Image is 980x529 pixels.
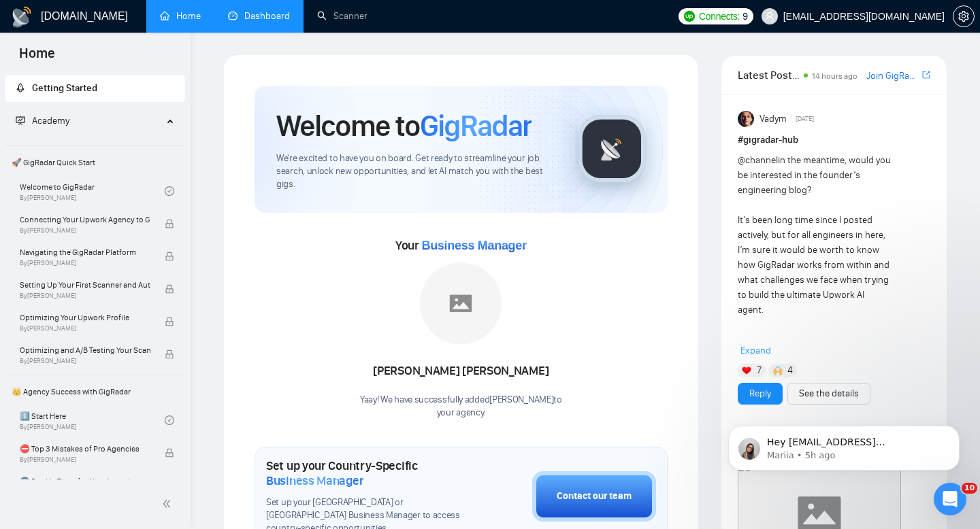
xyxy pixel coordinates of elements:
[684,11,695,22] img: upwork-logo.png
[11,6,33,28] img: logo
[59,52,235,65] p: Message from Mariia, sent 5h ago
[421,239,526,252] span: Business Manager
[5,75,185,102] li: Getting Started
[738,383,783,405] button: Reply
[20,245,150,259] span: Navigating the GigRadar Platform
[317,10,367,22] a: searchScanner
[20,213,150,226] span: Connecting Your Upwork Agency to GigRadar
[165,448,174,458] span: lock
[6,149,184,176] span: 🚀 GigRadar Quick Start
[276,152,556,191] span: We're excited to have you on board. Get ready to streamline your job search, unlock new opportuni...
[757,364,762,377] span: 7
[749,386,771,401] a: Reply
[420,107,532,144] span: GigRadar
[165,415,174,425] span: check-circle
[812,71,857,81] span: 14 hours ago
[20,259,150,267] span: By [PERSON_NAME]
[738,111,754,127] img: Vadym
[759,112,787,126] span: Vadym
[922,69,930,80] span: export
[165,252,174,261] span: lock
[699,9,740,24] span: Connects:
[16,116,25,125] span: fund-projection-screen
[20,456,150,464] span: By [PERSON_NAME]
[742,366,751,375] img: ❤️
[953,5,975,27] button: setting
[20,343,150,357] span: Optimizing and A/B Testing Your Scanner for Better Results
[165,349,174,359] span: lock
[20,278,150,292] span: Setting Up Your First Scanner and Auto-Bidder
[532,471,656,522] button: Contact our team
[738,67,800,84] span: Latest Posts from the GigRadar Community
[420,262,502,344] img: placeholder.png
[578,115,646,183] img: gigradar-logo.png
[773,366,783,375] img: 🙌
[866,69,919,84] a: Join GigRadar Slack Community
[266,473,363,488] span: Business Manager
[32,82,97,94] span: Getting Started
[740,345,771,356] span: Expand
[165,317,174,326] span: lock
[395,238,527,253] span: Your
[20,226,150,235] span: By [PERSON_NAME]
[20,405,165,435] a: 1️⃣ Start HereBy[PERSON_NAME]
[16,115,69,126] span: Academy
[738,133,930,148] h1: # gigradar-hub
[953,11,975,22] a: setting
[360,407,562,420] p: your agency .
[20,292,150,300] span: By [PERSON_NAME]
[165,284,174,294] span: lock
[20,311,150,324] span: Optimizing Your Upwork Profile
[799,386,859,401] a: See the details
[787,364,793,377] span: 4
[360,394,562,420] div: Yaay! We have successfully added [PERSON_NAME] to
[787,383,870,405] button: See the details
[160,10,201,22] a: homeHome
[20,357,150,365] span: By [PERSON_NAME]
[20,176,165,206] a: Welcome to GigRadarBy[PERSON_NAME]
[796,113,814,125] span: [DATE]
[20,324,150,332] span: By [PERSON_NAME]
[165,219,174,228] span: lock
[360,360,562,383] div: [PERSON_NAME] [PERSON_NAME]
[742,9,748,24] span: 9
[8,44,66,72] span: Home
[276,107,532,144] h1: Welcome to
[962,483,977,494] span: 10
[20,475,150,488] span: 🌚 Rookie Traps for New Agencies
[738,154,778,166] span: @channel
[59,39,235,213] span: Hey [EMAIL_ADDRESS][DOMAIN_NAME], Looks like your Upwork agency Molius Social ran out of connects...
[32,115,69,126] span: Academy
[165,186,174,196] span: check-circle
[765,12,774,21] span: user
[922,69,930,82] a: export
[934,483,966,515] iframe: Intercom live chat
[6,378,184,405] span: 👑 Agency Success with GigRadar
[20,442,150,456] span: ⛔ Top 3 Mistakes of Pro Agencies
[953,11,974,22] span: setting
[708,397,980,492] iframe: Intercom notifications message
[228,10,290,22] a: dashboardDashboard
[16,83,25,92] span: rocket
[162,497,176,511] span: double-left
[557,489,632,504] div: Contact our team
[266,458,464,488] h1: Set up your Country-Specific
